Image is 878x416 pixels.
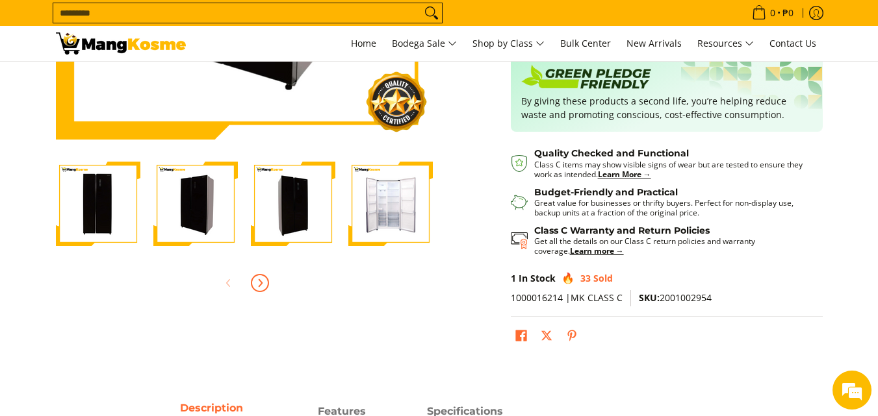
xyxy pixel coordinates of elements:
[537,326,556,349] a: Post on X
[534,236,810,256] p: Get all the details on our Class C return policies and warranty coverage.
[521,63,651,94] img: Badge sustainability green pledge friendly
[521,94,812,121] p: By giving these products a second life, you’re helping reduce waste and promoting conscious, cost...
[593,272,613,284] span: Sold
[534,147,689,159] strong: Quality Checked and Functional
[563,326,581,349] a: Pin on Pinterest
[626,37,682,49] span: New Arrivals
[472,36,545,52] span: Shop by Class
[385,26,463,61] a: Bodega Sale
[199,26,823,61] nav: Main Menu
[781,8,795,18] span: ₱0
[421,3,442,23] button: Search
[56,32,186,55] img: Condura 18.8 Cu. Ft. Side-by-Side Inverter Ref (Class C) l Mang Kosme
[519,272,556,284] span: In Stock
[620,26,688,61] a: New Arrivals
[344,26,383,61] a: Home
[769,37,816,49] span: Contact Us
[466,26,551,61] a: Shop by Class
[213,6,244,38] div: Minimize live chat window
[697,36,754,52] span: Resources
[554,26,617,61] a: Bulk Center
[560,37,611,49] span: Bulk Center
[748,6,797,20] span: •
[691,26,760,61] a: Resources
[246,269,274,297] button: Next
[598,169,651,180] a: Learn More →
[351,37,376,49] span: Home
[512,326,530,349] a: Share on Facebook
[534,198,810,217] p: Great value for businesses or thrifty buyers. Perfect for non-display use, backup units at a frac...
[153,162,238,246] img: Condura 18.8 Cu. FT. No Frost Fully Auto, Side by Side Inverter Refrigerator, Black Glass, CSS-56...
[580,272,591,284] span: 33
[768,8,777,18] span: 0
[6,278,248,323] textarea: Type your message and hit 'Enter'
[534,225,710,236] strong: Class C Warranty and Return Policies
[534,160,810,179] p: Class C items may show visible signs of wear but are tested to ensure they work as intended.
[511,291,623,304] span: 1000016214 |MK CLASS C
[348,162,433,246] img: Condura 18.8 Cu. FT. No Frost Fully Auto, Side by Side Inverter Refrigerator, Black Glass, CSS-56...
[392,36,457,52] span: Bodega Sale
[534,186,678,198] strong: Budget-Friendly and Practical
[570,245,624,256] a: Learn more →
[639,291,660,304] span: SKU:
[56,162,140,246] img: Condura 18.8 Cu. FT. No Frost Fully Auto, Side by Side Inverter Refrigerator, Black Glass, CSS-56...
[75,125,179,256] span: We're online!
[68,73,218,90] div: Chat with us now
[763,26,823,61] a: Contact Us
[251,162,335,246] img: Condura 18.8 Cu. FT. No Frost Fully Auto, Side by Side Inverter Refrigerator, Black Glass, CSS-56...
[511,272,516,284] span: 1
[639,291,712,304] span: 2001002954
